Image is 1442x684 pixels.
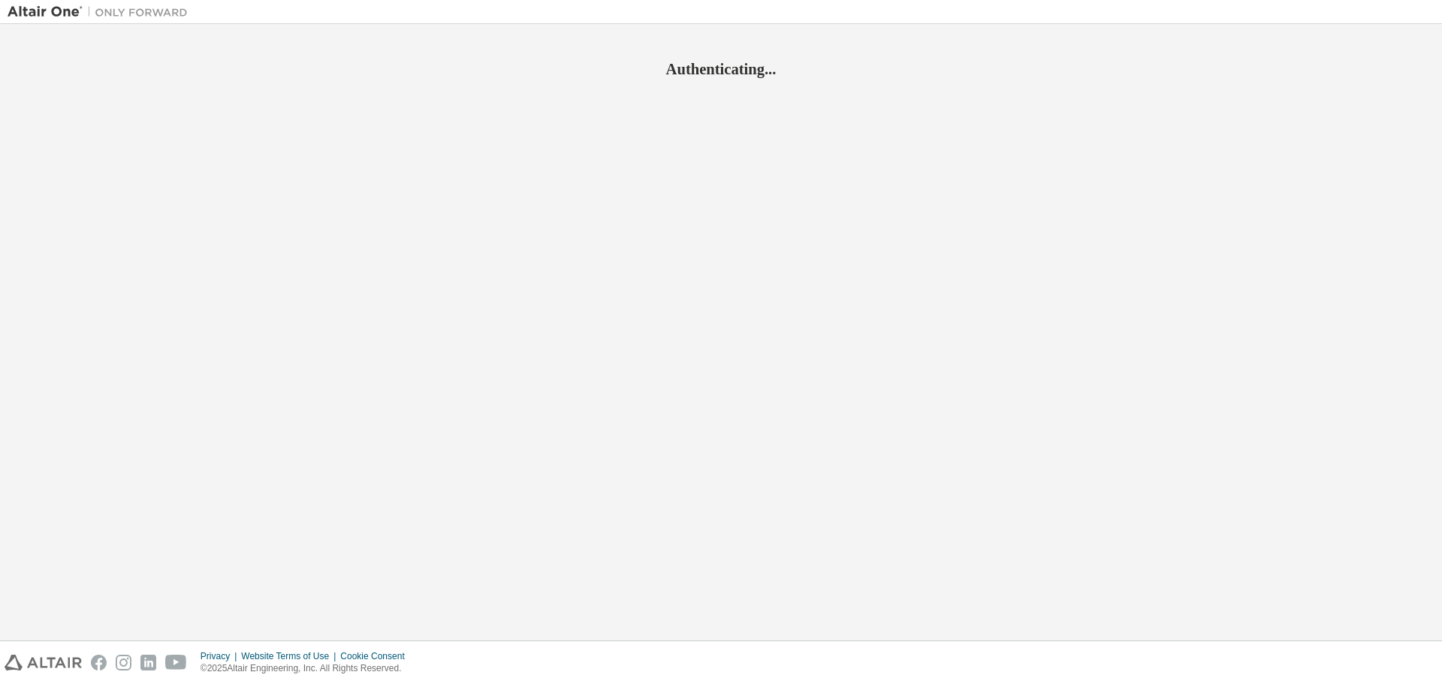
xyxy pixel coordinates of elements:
img: Altair One [8,5,195,20]
img: instagram.svg [116,655,131,670]
img: youtube.svg [165,655,187,670]
p: © 2025 Altair Engineering, Inc. All Rights Reserved. [201,662,414,675]
div: Website Terms of Use [241,650,340,662]
img: altair_logo.svg [5,655,82,670]
div: Privacy [201,650,241,662]
img: linkedin.svg [140,655,156,670]
h2: Authenticating... [8,59,1434,79]
div: Cookie Consent [340,650,413,662]
img: facebook.svg [91,655,107,670]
